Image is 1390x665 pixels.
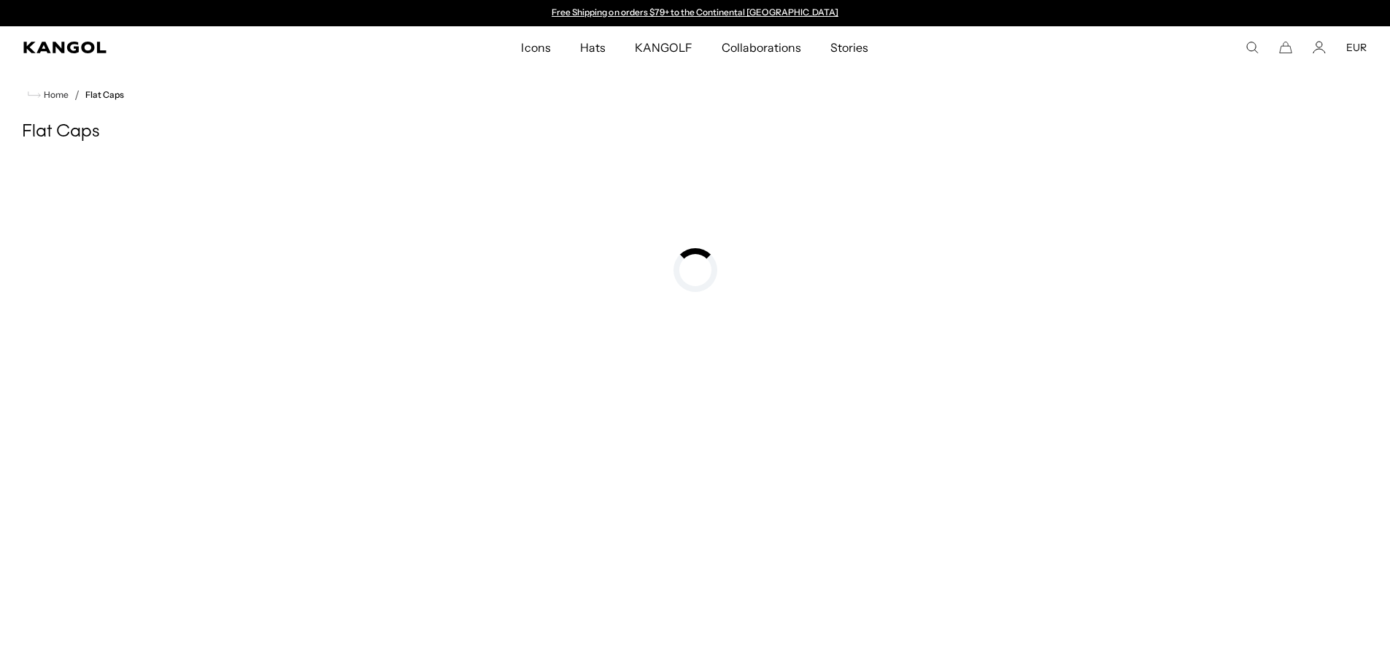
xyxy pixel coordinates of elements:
[635,26,692,69] span: KANGOLF
[707,26,816,69] a: Collaborations
[506,26,565,69] a: Icons
[552,7,838,18] a: Free Shipping on orders $79+ to the Continental [GEOGRAPHIC_DATA]
[1246,41,1259,54] summary: Search here
[580,26,606,69] span: Hats
[69,86,80,104] li: /
[830,26,868,69] span: Stories
[85,90,124,100] a: Flat Caps
[545,7,846,19] slideshow-component: Announcement bar
[722,26,801,69] span: Collaborations
[1279,41,1292,54] button: Cart
[545,7,846,19] div: 1 of 2
[521,26,550,69] span: Icons
[1313,41,1326,54] a: Account
[41,90,69,100] span: Home
[620,26,707,69] a: KANGOLF
[545,7,846,19] div: Announcement
[22,121,1368,143] h1: Flat Caps
[28,88,69,101] a: Home
[23,42,346,53] a: Kangol
[565,26,620,69] a: Hats
[816,26,883,69] a: Stories
[1346,41,1367,54] button: EUR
